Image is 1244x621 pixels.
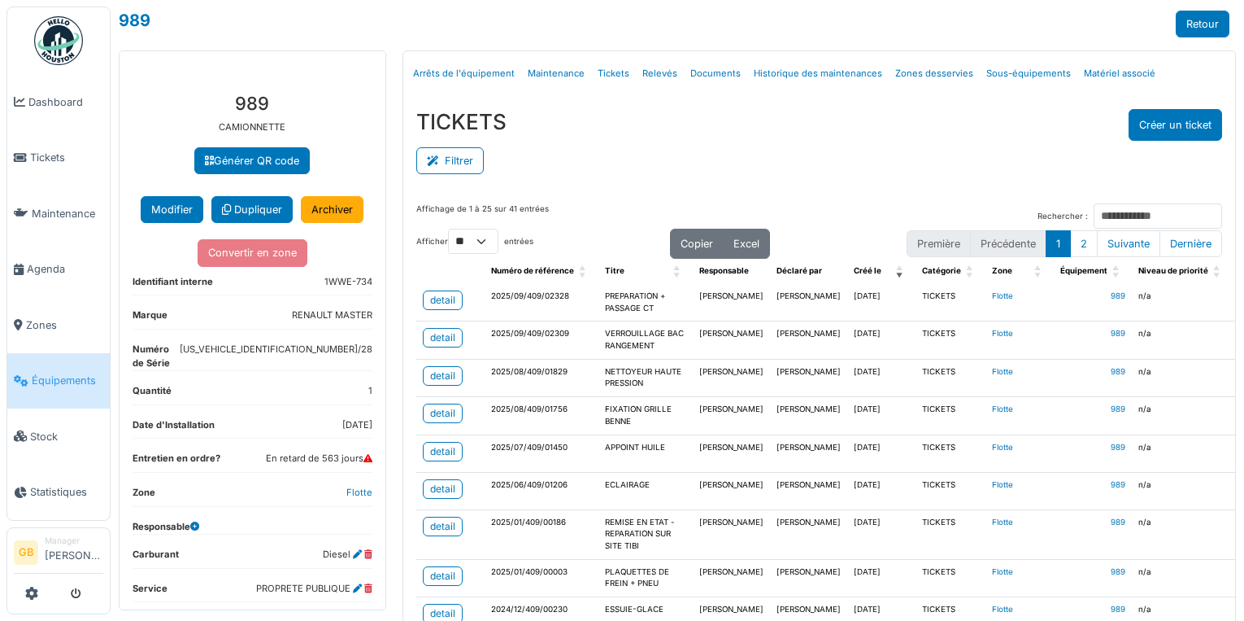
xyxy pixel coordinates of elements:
[1111,567,1125,576] a: 989
[847,509,916,559] td: [DATE]
[7,130,110,186] a: Tickets
[747,55,889,93] a: Historique des maintenances
[292,308,372,322] dd: RENAULT MASTER
[733,238,759,250] span: Excel
[27,261,103,277] span: Agenda
[916,472,985,509] td: TICKETS
[423,291,463,310] a: detail
[133,520,199,534] dt: Responsable
[45,535,103,570] li: [PERSON_NAME]
[485,509,598,559] td: 2025/01/409/00186
[1034,259,1044,284] span: Zone: Activate to sort
[485,435,598,472] td: 2025/07/409/01450
[28,94,103,110] span: Dashboard
[133,418,215,439] dt: Date d'Installation
[1138,266,1208,275] span: Niveau de priorité
[7,74,110,130] a: Dashboard
[693,397,770,435] td: [PERSON_NAME]
[430,519,455,534] div: detail
[916,359,985,396] td: TICKETS
[491,266,574,275] span: Numéro de référence
[256,582,372,596] dd: PROPRETE PUBLIQUE
[1097,230,1160,257] button: Next
[323,548,372,562] dd: Diesel
[485,397,598,435] td: 2025/08/409/01756
[1132,472,1233,509] td: n/a
[770,509,847,559] td: [PERSON_NAME]
[847,559,916,597] td: [DATE]
[407,55,521,93] a: Arrêts de l'équipement
[1111,443,1125,452] a: 989
[423,328,463,348] a: detail
[1132,397,1233,435] td: n/a
[770,359,847,396] td: [PERSON_NAME]
[598,509,693,559] td: REMISE EN ETAT - REPARATION SUR SITE TIBI
[416,229,533,254] label: Afficher entrées
[598,397,693,435] td: FIXATION GRILLE BENNE
[1111,518,1125,527] a: 989
[1132,284,1233,321] td: n/a
[598,321,693,359] td: VERROUILLAGE BAC RANGEMENT
[770,321,847,359] td: [PERSON_NAME]
[1111,329,1125,338] a: 989
[133,486,155,506] dt: Zone
[1213,259,1223,284] span: Niveau de priorité: Activate to sort
[342,418,372,432] dd: [DATE]
[416,147,484,174] button: Filtrer
[907,230,1222,257] nav: pagination
[1132,321,1233,359] td: n/a
[598,559,693,597] td: PLAQUETTES DE FREIN + PNEU
[1111,405,1125,413] a: 989
[770,472,847,509] td: [PERSON_NAME]
[485,359,598,396] td: 2025/08/409/01829
[194,147,310,174] a: Générer QR code
[916,435,985,472] td: TICKETS
[1132,359,1233,396] td: n/a
[485,321,598,359] td: 2025/09/409/02309
[591,55,636,93] a: Tickets
[180,343,372,364] dd: [US_VEHICLE_IDENTIFICATION_NUMBER]/28
[133,120,372,134] p: CAMIONNETTE
[847,359,916,396] td: [DATE]
[636,55,684,93] a: Relevés
[770,284,847,321] td: [PERSON_NAME]
[992,567,1013,576] a: Flotte
[119,11,150,30] a: 989
[416,109,507,134] h3: TICKETS
[301,196,363,223] a: Archiver
[14,540,38,565] li: GB
[896,259,906,284] span: Créé le: Activate to remove sorting
[1077,55,1162,93] a: Matériel associé
[1060,266,1107,275] span: Équipement
[7,297,110,353] a: Zones
[133,452,220,472] dt: Entretien en ordre?
[579,259,589,284] span: Numéro de référence: Activate to sort
[430,369,455,383] div: detail
[416,203,549,229] div: Affichage de 1 à 25 sur 41 entrées
[485,284,598,321] td: 2025/09/409/02328
[992,329,1013,338] a: Flotte
[7,465,110,521] a: Statistiques
[992,367,1013,376] a: Flotte
[847,321,916,359] td: [DATE]
[423,366,463,386] a: detail
[1132,435,1233,472] td: n/a
[7,186,110,242] a: Maintenance
[133,582,167,602] dt: Service
[211,196,293,223] a: Dupliquer
[1159,230,1222,257] button: Last
[430,293,455,308] div: detail
[430,482,455,496] div: detail
[1111,605,1125,614] a: 989
[693,321,770,359] td: [PERSON_NAME]
[847,397,916,435] td: [DATE]
[430,406,455,421] div: detail
[7,409,110,465] a: Stock
[693,284,770,321] td: [PERSON_NAME]
[980,55,1077,93] a: Sous-équipements
[916,397,985,435] td: TICKETS
[670,229,724,259] button: Copier
[133,343,180,370] dt: Numéro de Série
[1132,509,1233,559] td: n/a
[133,93,372,114] h3: 989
